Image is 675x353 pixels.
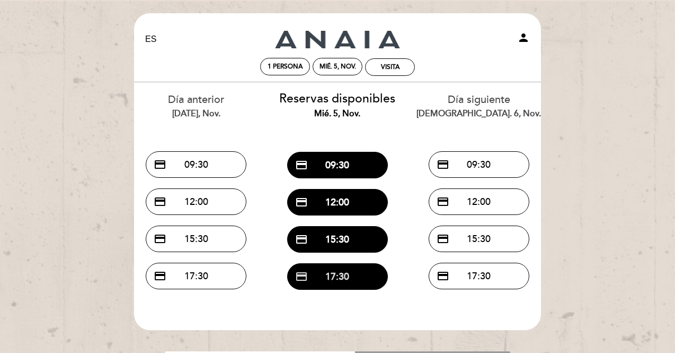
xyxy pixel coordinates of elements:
[437,158,449,171] span: credit_card
[146,263,246,289] button: credit_card 17:30
[287,189,388,216] button: credit_card 12:00
[429,151,529,178] button: credit_card 09:30
[287,263,388,290] button: credit_card 17:30
[146,188,246,215] button: credit_card 12:00
[271,25,404,54] a: Bodega Anaia
[429,226,529,252] button: credit_card 15:30
[416,108,541,120] div: [DEMOGRAPHIC_DATA]. 6, nov.
[154,158,166,171] span: credit_card
[275,90,401,120] div: Reservas disponibles
[437,195,449,208] span: credit_card
[295,233,308,246] span: credit_card
[268,63,303,71] span: 1 persona
[154,270,166,282] span: credit_card
[381,63,399,71] div: VISITA
[134,108,259,120] div: [DATE], nov.
[437,233,449,245] span: credit_card
[287,226,388,253] button: credit_card 15:30
[295,270,308,283] span: credit_card
[295,159,308,171] span: credit_card
[154,195,166,208] span: credit_card
[154,233,166,245] span: credit_card
[429,188,529,215] button: credit_card 12:00
[134,92,259,119] div: Día anterior
[429,263,529,289] button: credit_card 17:30
[295,196,308,209] span: credit_card
[517,31,530,48] button: person
[146,151,246,178] button: credit_card 09:30
[319,63,356,71] div: mié. 5, nov.
[146,226,246,252] button: credit_card 15:30
[437,270,449,282] span: credit_card
[517,31,530,44] i: person
[287,152,388,178] button: credit_card 09:30
[275,108,401,120] div: mié. 5, nov.
[416,92,541,119] div: Día siguiente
